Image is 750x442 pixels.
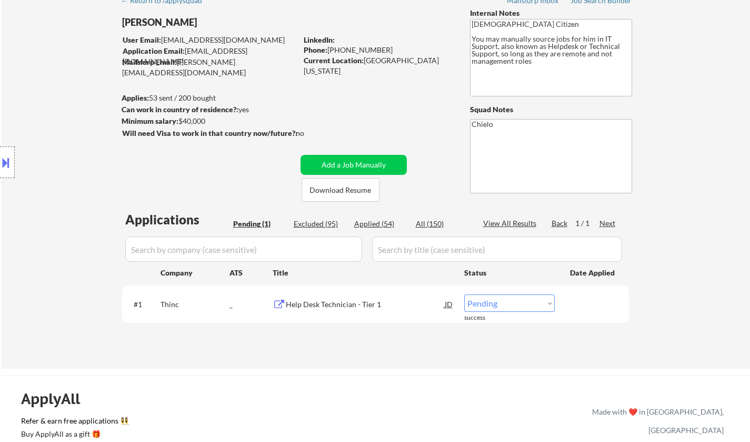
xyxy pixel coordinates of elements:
strong: Current Location: [304,56,364,65]
strong: LinkedIn: [304,35,335,44]
div: [PHONE_NUMBER] [304,45,453,55]
div: Made with ❤️ in [GEOGRAPHIC_DATA], [GEOGRAPHIC_DATA] [588,402,724,439]
div: Squad Notes [470,104,632,115]
div: Excluded (95) [294,219,346,229]
div: [EMAIL_ADDRESS][DOMAIN_NAME] [123,46,297,66]
div: Date Applied [570,268,616,278]
div: Internal Notes [470,8,632,18]
div: JD [444,294,454,313]
a: Refer & earn free applications 👯‍♀️ [21,417,372,428]
div: success [464,313,506,322]
div: 1 / 1 [575,218,599,229]
a: Buy ApplyAll as a gift 🎁 [21,428,126,441]
strong: Phone: [304,45,327,54]
div: 53 sent / 200 bought [122,93,297,103]
strong: Will need Visa to work in that country now/future?: [122,129,297,137]
div: yes [122,104,294,115]
div: [PERSON_NAME] [122,16,338,29]
div: $40,000 [122,116,297,126]
div: Buy ApplyAll as a gift 🎁 [21,430,126,438]
div: Back [552,218,568,229]
strong: Mailslurp Email: [122,57,177,66]
div: Pending (1) [233,219,286,229]
div: #1 [134,299,152,310]
div: [EMAIL_ADDRESS][DOMAIN_NAME] [123,35,297,45]
div: View All Results [483,218,539,229]
div: ATS [229,268,273,278]
div: Thinc [161,299,229,310]
div: Applied (54) [354,219,407,229]
div: [PERSON_NAME][EMAIL_ADDRESS][DOMAIN_NAME] [122,57,297,77]
button: Download Resume [302,178,379,202]
div: Help Desk Technician - Tier 1 [286,299,445,310]
div: ApplyAll [21,390,92,408]
div: All (150) [416,219,468,229]
div: _ [229,299,273,310]
div: [GEOGRAPHIC_DATA][US_STATE] [304,55,453,76]
div: Title [273,268,454,278]
strong: Application Email: [123,46,185,55]
div: Next [599,218,616,229]
div: Status [464,263,555,282]
input: Search by title (case sensitive) [372,237,622,262]
div: no [296,128,326,139]
strong: User Email: [123,35,161,44]
input: Search by company (case sensitive) [125,237,362,262]
button: Add a Job Manually [301,155,407,175]
div: Company [161,268,229,278]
